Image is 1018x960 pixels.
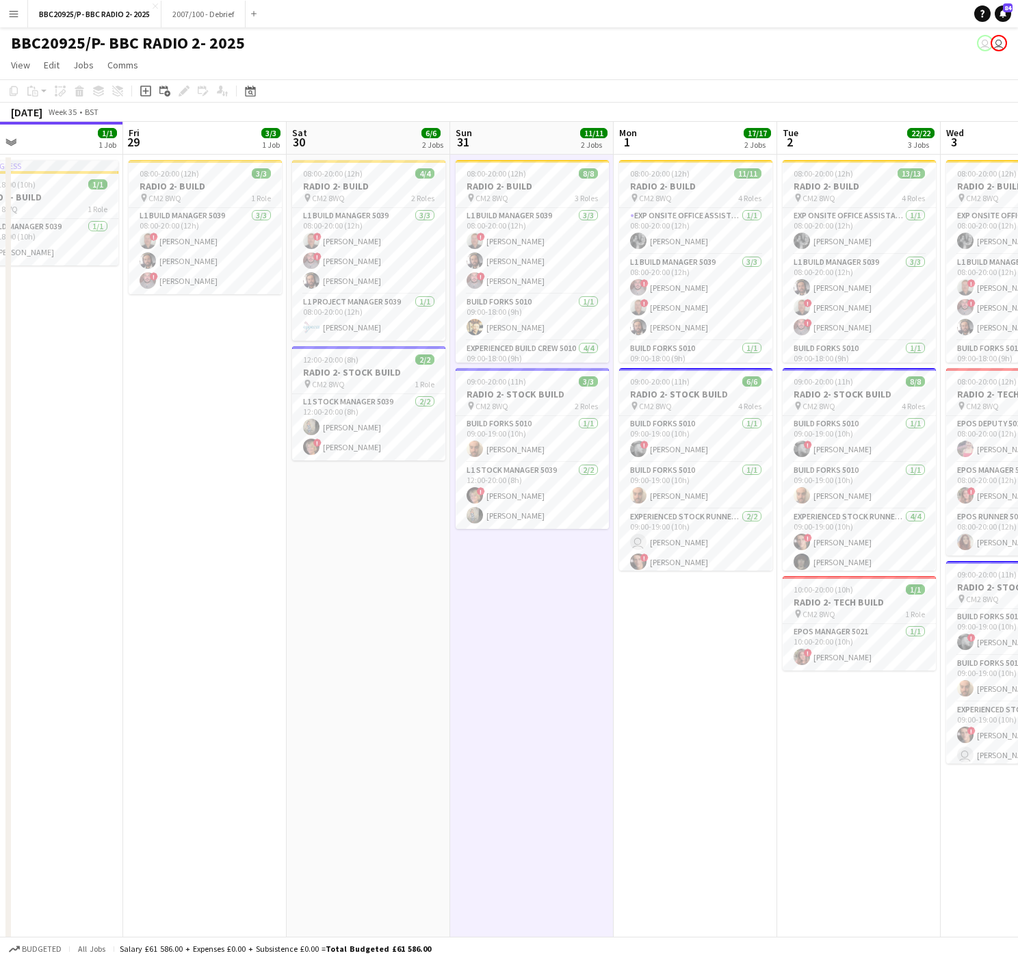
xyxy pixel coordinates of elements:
span: 08:00-20:00 (12h) [794,168,853,179]
span: ! [477,233,485,241]
span: ! [640,554,649,562]
span: CM2 8WQ [475,401,508,411]
span: 1 Role [88,204,107,214]
span: 09:00-20:00 (11h) [957,569,1017,580]
span: 22/22 [907,128,935,138]
span: ! [313,252,322,261]
app-job-card: 08:00-20:00 (12h)13/13RADIO 2- BUILD CM2 8WQ4 RolesExp Onsite Office Assistant 50121/108:00-20:00... [783,160,936,363]
span: Total Budgeted £61 586.00 [326,944,431,954]
app-card-role: Experienced Build Crew 50104/409:00-18:00 (9h) [456,341,609,447]
span: 1 Role [251,193,271,203]
h3: RADIO 2- STOCK BUILD [456,388,609,400]
span: Sat [292,127,307,139]
span: 3/3 [252,168,271,179]
span: 6/6 [421,128,441,138]
span: Edit [44,59,60,71]
span: CM2 8WQ [802,401,835,411]
app-card-role: L1 Build Manager 50393/308:00-20:00 (12h)[PERSON_NAME]![PERSON_NAME]![PERSON_NAME] [783,255,936,341]
span: ! [967,487,976,495]
div: 2 Jobs [581,140,607,150]
span: ! [640,279,649,287]
span: 1 [617,134,637,150]
span: 11/11 [580,128,608,138]
span: CM2 8WQ [802,609,835,619]
span: CM2 8WQ [475,193,508,203]
h3: RADIO 2- BUILD [619,180,772,192]
span: 4 Roles [738,401,761,411]
span: 3/3 [261,128,280,138]
app-user-avatar: Suzanne Edwards [991,35,1007,51]
span: CM2 8WQ [966,594,999,604]
span: Mon [619,127,637,139]
h3: RADIO 2- STOCK BUILD [783,388,936,400]
span: 11/11 [734,168,761,179]
span: 4 Roles [902,193,925,203]
span: 17/17 [744,128,771,138]
span: 08:00-20:00 (12h) [140,168,199,179]
span: 84 [1003,3,1013,12]
app-job-card: 08:00-20:00 (12h)11/11RADIO 2- BUILD CM2 8WQ4 RolesExp Onsite Office Assistant 50121/108:00-20:00... [619,160,772,363]
app-job-card: 08:00-20:00 (12h)8/8RADIO 2- BUILD CM2 8WQ3 RolesL1 Build Manager 50393/308:00-20:00 (12h)![PERSO... [456,160,609,363]
span: Jobs [73,59,94,71]
span: ! [804,299,812,307]
span: 1/1 [88,179,107,190]
span: ! [640,299,649,307]
a: Edit [38,56,65,74]
div: 08:00-20:00 (12h)3/3RADIO 2- BUILD CM2 8WQ1 RoleL1 Build Manager 50393/308:00-20:00 (12h)![PERSON... [129,160,282,294]
span: 09:00-20:00 (11h) [630,376,690,387]
app-card-role: Build Forks 50101/109:00-18:00 (9h) [619,341,772,387]
span: 13/13 [898,168,925,179]
div: 1 Job [99,140,116,150]
span: 4 Roles [902,401,925,411]
span: 2 Roles [411,193,434,203]
h3: RADIO 2- BUILD [456,180,609,192]
span: View [11,59,30,71]
h3: RADIO 2- BUILD [783,180,936,192]
span: 1 Role [905,609,925,619]
span: 1 Role [415,379,434,389]
span: ! [804,319,812,327]
app-job-card: 08:00-20:00 (12h)4/4RADIO 2- BUILD CM2 8WQ2 RolesL1 Build Manager 50393/308:00-20:00 (12h)![PERSO... [292,160,445,341]
span: 2 Roles [575,401,598,411]
div: 12:00-20:00 (8h)2/2RADIO 2- STOCK BUILD CM2 8WQ1 RoleL1 Stock Manager 50392/212:00-20:00 (8h)[PER... [292,346,445,460]
h3: RADIO 2- BUILD [292,180,445,192]
span: 29 [127,134,140,150]
span: ! [477,272,485,281]
h3: RADIO 2- TECH BUILD [783,596,936,608]
span: CM2 8WQ [966,401,999,411]
span: 8/8 [906,376,925,387]
span: 3/3 [579,376,598,387]
span: 08:00-20:00 (12h) [467,168,526,179]
span: ! [804,649,812,657]
span: ! [313,439,322,447]
app-card-role: Build Forks 50101/109:00-19:00 (10h)[PERSON_NAME] [456,416,609,463]
span: 08:00-20:00 (12h) [630,168,690,179]
div: 1 Job [262,140,280,150]
span: 08:00-20:00 (12h) [957,168,1017,179]
span: ! [313,233,322,241]
span: ! [967,279,976,287]
app-card-role: Build Forks 50101/109:00-18:00 (9h)[PERSON_NAME] [456,294,609,341]
app-job-card: 09:00-20:00 (11h)3/3RADIO 2- STOCK BUILD CM2 8WQ2 RolesBuild Forks 50101/109:00-19:00 (10h)[PERSO... [456,368,609,529]
span: CM2 8WQ [639,193,672,203]
span: Week 35 [45,107,79,117]
app-card-role: L1 Build Manager 50393/308:00-20:00 (12h)![PERSON_NAME][PERSON_NAME]![PERSON_NAME] [129,208,282,294]
button: Budgeted [7,942,64,957]
span: 4/4 [415,168,434,179]
span: Sun [456,127,472,139]
div: Salary £61 586.00 + Expenses £0.00 + Subsistence £0.00 = [120,944,431,954]
span: 08:00-20:00 (12h) [303,168,363,179]
app-card-role: Exp Onsite Office Assistant 50121/108:00-20:00 (12h)[PERSON_NAME] [783,208,936,255]
app-card-role: Build Forks 50101/109:00-19:00 (10h)[PERSON_NAME] [783,463,936,509]
app-job-card: 10:00-20:00 (10h)1/1RADIO 2- TECH BUILD CM2 8WQ1 RoleEPOS Manager 50211/110:00-20:00 (10h)![PERSO... [783,576,936,671]
app-card-role: Build Forks 50101/109:00-19:00 (10h)![PERSON_NAME] [619,416,772,463]
app-card-role: L1 Build Manager 50393/308:00-20:00 (12h)![PERSON_NAME]![PERSON_NAME][PERSON_NAME] [292,208,445,294]
span: ! [150,272,158,281]
app-card-role: Build Forks 50101/109:00-19:00 (10h)[PERSON_NAME] [619,463,772,509]
span: 6/6 [742,376,761,387]
app-card-role: L1 Build Manager 50393/308:00-20:00 (12h)![PERSON_NAME][PERSON_NAME]![PERSON_NAME] [456,208,609,294]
